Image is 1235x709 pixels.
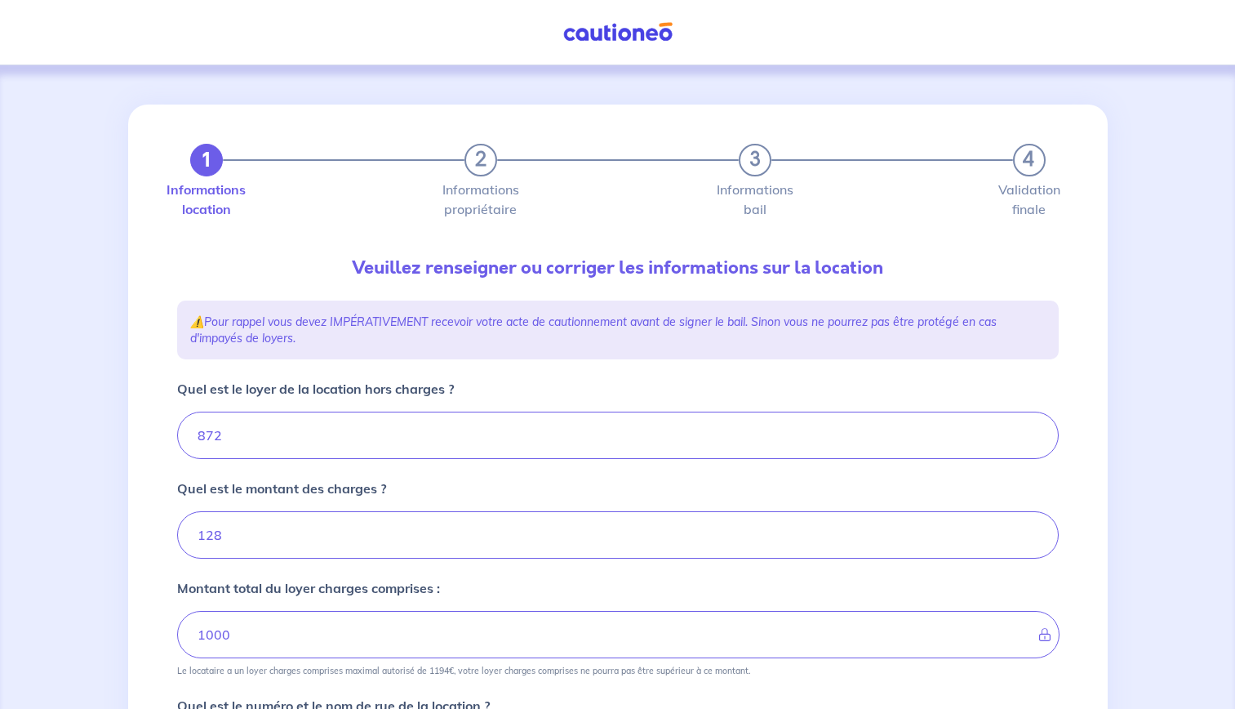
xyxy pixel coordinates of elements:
label: Informations bail [739,183,771,216]
p: ⚠️ [190,314,1046,346]
p: Quel est le loyer de la location hors charges ? [177,379,454,399]
label: Informations propriétaire [464,183,497,216]
label: Validation finale [1013,183,1046,216]
button: 1 [190,144,223,176]
p: Veuillez renseigner ou corriger les informations sur la location [177,255,1059,281]
label: Informations location [190,183,223,216]
p: Montant total du loyer charges comprises : [177,578,440,598]
img: Cautioneo [557,22,679,42]
em: Pour rappel vous devez IMPÉRATIVEMENT recevoir votre acte de cautionnement avant de signer le bai... [190,314,997,346]
p: Le locataire a un loyer charges comprises maximal autorisé de 1194€, votre loyer charges comprise... [177,665,750,676]
p: Quel est le montant des charges ? [177,479,386,498]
